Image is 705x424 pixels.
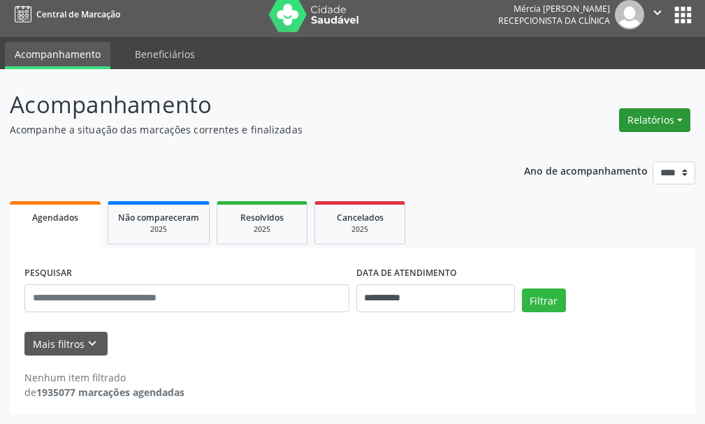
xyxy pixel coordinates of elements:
[24,370,184,385] div: Nenhum item filtrado
[337,212,384,224] span: Cancelados
[10,87,490,122] p: Acompanhamento
[85,336,100,351] i: keyboard_arrow_down
[524,161,648,179] p: Ano de acompanhamento
[118,212,199,224] span: Não compareceram
[118,224,199,235] div: 2025
[24,332,108,356] button: Mais filtroskeyboard_arrow_down
[32,212,78,224] span: Agendados
[24,263,72,284] label: PESQUISAR
[5,42,110,69] a: Acompanhamento
[10,3,120,26] a: Central de Marcação
[619,108,690,132] button: Relatórios
[498,3,610,15] div: Mércia [PERSON_NAME]
[522,288,566,312] button: Filtrar
[650,5,665,20] i: 
[671,3,695,27] button: apps
[227,224,297,235] div: 2025
[24,385,184,400] div: de
[10,122,490,137] p: Acompanhe a situação das marcações correntes e finalizadas
[356,263,457,284] label: DATA DE ATENDIMENTO
[36,8,120,20] span: Central de Marcação
[325,224,395,235] div: 2025
[125,42,205,66] a: Beneficiários
[498,15,610,27] span: Recepcionista da clínica
[240,212,284,224] span: Resolvidos
[36,386,184,399] strong: 1935077 marcações agendadas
